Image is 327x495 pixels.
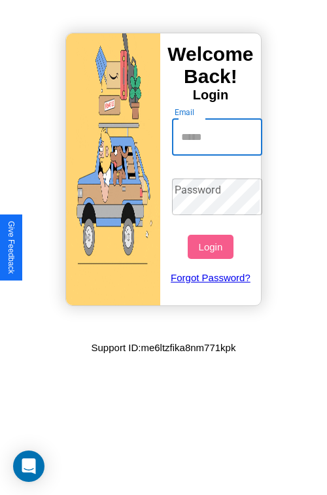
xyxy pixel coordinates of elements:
a: Forgot Password? [165,259,256,296]
div: Give Feedback [7,221,16,274]
p: Support ID: me6ltzfika8nm771kpk [92,339,236,356]
h4: Login [160,88,261,103]
button: Login [188,235,233,259]
label: Email [175,107,195,118]
h3: Welcome Back! [160,43,261,88]
img: gif [66,33,160,305]
div: Open Intercom Messenger [13,451,44,482]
